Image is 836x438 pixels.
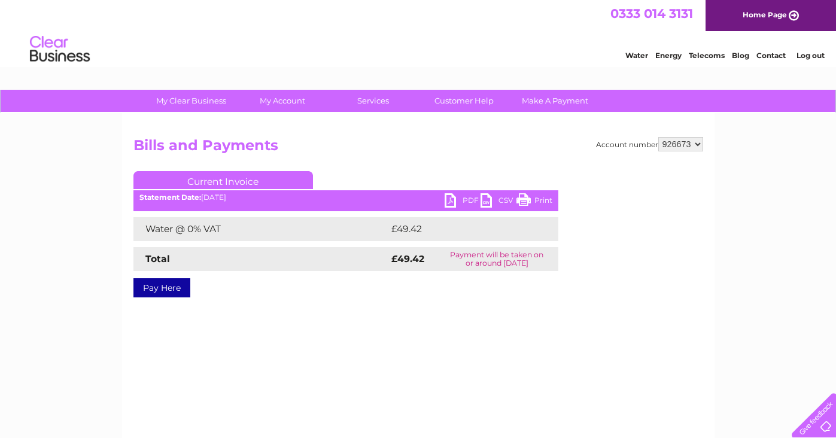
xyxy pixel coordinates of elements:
[655,51,682,60] a: Energy
[233,90,332,112] a: My Account
[506,90,604,112] a: Make A Payment
[133,217,388,241] td: Water @ 0% VAT
[133,278,190,297] a: Pay Here
[756,51,786,60] a: Contact
[324,90,422,112] a: Services
[133,137,703,160] h2: Bills and Payments
[415,90,513,112] a: Customer Help
[388,217,534,241] td: £49.42
[391,253,424,264] strong: £49.42
[596,137,703,151] div: Account number
[732,51,749,60] a: Blog
[142,90,241,112] a: My Clear Business
[29,31,90,68] img: logo.png
[133,193,558,202] div: [DATE]
[610,6,693,21] a: 0333 014 3131
[445,193,481,211] a: PDF
[797,51,825,60] a: Log out
[136,7,701,58] div: Clear Business is a trading name of Verastar Limited (registered in [GEOGRAPHIC_DATA] No. 3667643...
[139,193,201,202] b: Statement Date:
[625,51,648,60] a: Water
[133,171,313,189] a: Current Invoice
[436,247,558,271] td: Payment will be taken on or around [DATE]
[481,193,516,211] a: CSV
[145,253,170,264] strong: Total
[516,193,552,211] a: Print
[689,51,725,60] a: Telecoms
